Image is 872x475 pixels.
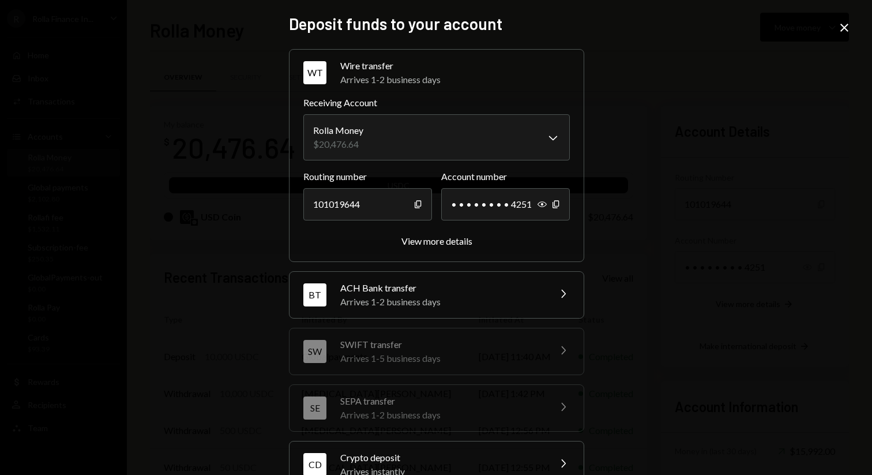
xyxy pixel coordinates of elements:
[303,188,432,220] div: 101019644
[303,96,570,110] label: Receiving Account
[401,235,472,246] div: View more details
[303,170,432,184] label: Routing number
[340,295,542,309] div: Arrives 1-2 business days
[441,170,570,184] label: Account number
[303,397,326,420] div: SE
[303,61,326,84] div: WT
[441,188,570,220] div: • • • • • • • • 4251
[340,73,570,87] div: Arrives 1-2 business days
[340,394,542,408] div: SEPA transfer
[340,281,542,295] div: ACH Bank transfer
[303,114,570,160] button: Receiving Account
[303,340,326,363] div: SW
[303,96,570,248] div: WTWire transferArrives 1-2 business days
[340,408,542,422] div: Arrives 1-2 business days
[289,13,583,35] h2: Deposit funds to your account
[340,351,542,365] div: Arrives 1-5 business days
[340,59,570,73] div: Wire transfer
[401,235,472,248] button: View more details
[340,451,542,465] div: Crypto deposit
[290,328,584,375] button: SWSWIFT transferArrives 1-5 business days
[303,283,326,306] div: BT
[290,272,584,318] button: BTACH Bank transferArrives 1-2 business days
[290,50,584,96] button: WTWire transferArrives 1-2 business days
[290,385,584,431] button: SESEPA transferArrives 1-2 business days
[340,338,542,351] div: SWIFT transfer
